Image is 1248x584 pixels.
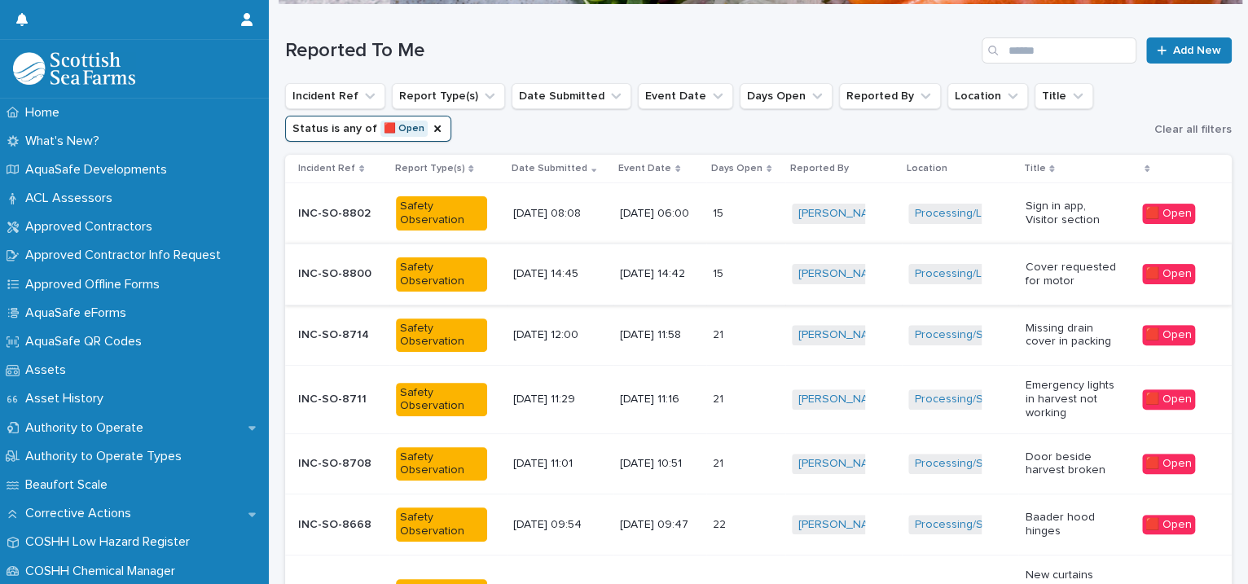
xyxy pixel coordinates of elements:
p: COSHH Chemical Manager [19,564,188,579]
p: Days Open [711,160,762,178]
div: Safety Observation [396,318,486,353]
span: Add New [1173,45,1221,56]
p: Baader hood hinges [1025,511,1115,538]
p: [DATE] 11:16 [620,393,700,406]
p: INC-SO-8711 [298,389,370,406]
p: INC-SO-8708 [298,454,375,471]
button: Status [285,116,451,142]
p: 15 [713,264,727,281]
button: Location [947,83,1028,109]
p: Authority to Operate Types [19,449,195,464]
button: Clear all filters [1148,117,1232,142]
a: Processing/Lerwick Factory (Gremista) [915,207,1113,221]
p: [DATE] 06:00 [620,207,700,221]
div: Safety Observation [396,196,486,231]
p: [DATE] 10:51 [620,457,700,471]
button: Reported By [839,83,941,109]
p: AquaSafe QR Codes [19,334,155,349]
p: [DATE] 14:42 [620,267,700,281]
p: ACL Assessors [19,191,125,206]
p: 21 [713,389,727,406]
tr: INC-SO-8708INC-SO-8708 Safety Observation[DATE] 11:01[DATE] 10:512121 [PERSON_NAME] Processing/So... [285,433,1232,494]
tr: INC-SO-8711INC-SO-8711 Safety Observation[DATE] 11:29[DATE] 11:162121 [PERSON_NAME] Processing/So... [285,366,1232,433]
a: [PERSON_NAME] [798,328,887,342]
a: Processing/South Shian Factory [915,457,1081,471]
p: Asset History [19,391,116,406]
tr: INC-SO-8800INC-SO-8800 Safety Observation[DATE] 14:45[DATE] 14:421515 [PERSON_NAME] Processing/Le... [285,244,1232,305]
p: Date Submitted [512,160,587,178]
p: [DATE] 09:54 [513,518,604,532]
div: 🟥 Open [1142,454,1195,474]
div: 🟥 Open [1142,515,1195,535]
p: [DATE] 12:00 [513,328,604,342]
div: Safety Observation [396,447,486,481]
p: [DATE] 09:47 [620,518,700,532]
p: Title [1023,160,1045,178]
div: Safety Observation [396,383,486,417]
p: Assets [19,362,79,378]
p: [DATE] 14:45 [513,267,604,281]
p: Emergency lights in harvest not working [1025,379,1115,419]
a: Processing/South Shian Factory [915,328,1081,342]
tr: INC-SO-8668INC-SO-8668 Safety Observation[DATE] 09:54[DATE] 09:472222 [PERSON_NAME] Processing/So... [285,494,1232,555]
p: Door beside harvest broken [1025,450,1115,478]
p: Sign in app, Visitor section [1025,200,1115,227]
div: Safety Observation [396,257,486,292]
p: Event Date [618,160,671,178]
button: Days Open [740,83,833,109]
div: 🟥 Open [1142,264,1195,284]
tr: INC-SO-8802INC-SO-8802 Safety Observation[DATE] 08:08[DATE] 06:001515 [PERSON_NAME] Processing/Le... [285,183,1232,244]
p: Home [19,105,73,121]
span: Clear all filters [1154,124,1232,135]
p: INC-SO-8802 [298,204,374,221]
a: Processing/Lerwick Factory (Gremista) [915,267,1113,281]
p: [DATE] 11:58 [620,328,700,342]
div: 🟥 Open [1142,389,1195,410]
p: AquaSafe Developments [19,162,180,178]
button: Date Submitted [512,83,631,109]
button: Report Type(s) [392,83,505,109]
div: 🟥 Open [1142,325,1195,345]
p: Approved Contractors [19,219,165,235]
p: [DATE] 08:08 [513,207,604,221]
p: INC-SO-8714 [298,325,372,342]
a: Add New [1146,37,1232,64]
p: Incident Ref [298,160,355,178]
a: [PERSON_NAME] [798,267,887,281]
tr: INC-SO-8714INC-SO-8714 Safety Observation[DATE] 12:00[DATE] 11:582121 [PERSON_NAME] Processing/So... [285,305,1232,366]
a: [PERSON_NAME] [798,518,887,532]
button: Event Date [638,83,733,109]
p: Approved Offline Forms [19,277,173,292]
p: 22 [713,515,729,532]
div: Safety Observation [396,507,486,542]
p: 21 [713,325,727,342]
p: Authority to Operate [19,420,156,436]
p: INC-SO-8668 [298,515,375,532]
img: bPIBxiqnSb2ggTQWdOVV [13,52,135,85]
p: Corrective Actions [19,506,144,521]
p: 15 [713,204,727,221]
button: Incident Ref [285,83,385,109]
p: What's New? [19,134,112,149]
p: COSHH Low Hazard Register [19,534,203,550]
p: Location [907,160,947,178]
a: [PERSON_NAME] [798,207,887,221]
p: [DATE] 11:29 [513,393,604,406]
a: [PERSON_NAME] [798,393,887,406]
p: Reported By [790,160,849,178]
div: 🟥 Open [1142,204,1195,224]
input: Search [982,37,1136,64]
p: Approved Contractor Info Request [19,248,234,263]
p: INC-SO-8800 [298,264,375,281]
p: [DATE] 11:01 [513,457,604,471]
p: Cover requested for motor [1025,261,1115,288]
p: 21 [713,454,727,471]
p: AquaSafe eForms [19,305,139,321]
p: Missing drain cover in packing [1025,322,1115,349]
p: Beaufort Scale [19,477,121,493]
a: Processing/South Shian Factory [915,518,1081,532]
a: [PERSON_NAME] [798,457,887,471]
h1: Reported To Me [285,39,975,63]
a: Processing/South Shian Factory [915,393,1081,406]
